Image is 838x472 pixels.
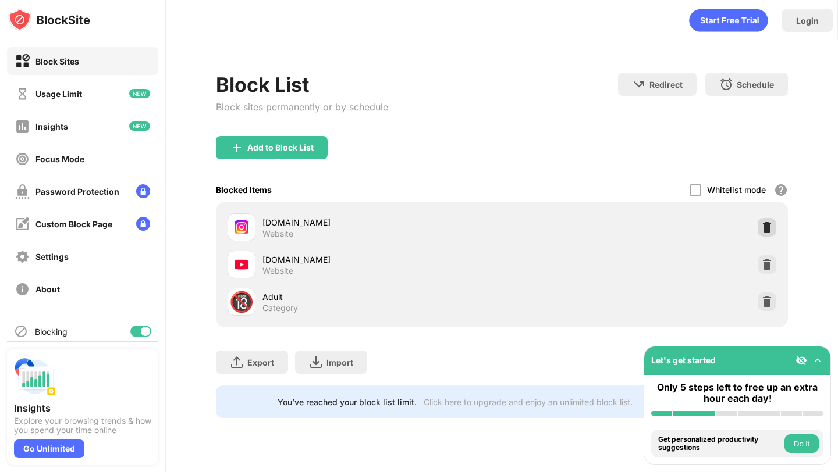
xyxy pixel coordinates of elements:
div: Go Unlimited [14,439,84,458]
img: eye-not-visible.svg [796,355,807,366]
img: insights-off.svg [15,119,30,134]
img: push-insights.svg [14,356,56,398]
img: favicons [235,258,248,271]
div: Click here to upgrade and enjoy an unlimited block list. [424,397,633,407]
div: animation [689,9,768,32]
div: 🔞 [229,290,254,314]
div: About [35,284,60,294]
div: Schedule [737,80,774,90]
img: focus-off.svg [15,152,30,166]
div: Login [796,16,819,26]
div: Insights [14,402,151,414]
img: blocking-icon.svg [14,324,28,338]
div: Redirect [649,80,683,90]
img: new-icon.svg [129,89,150,98]
div: Block sites permanently or by schedule [216,101,388,113]
img: new-icon.svg [129,121,150,131]
div: Block List [216,73,388,96]
img: settings-off.svg [15,249,30,264]
div: Block Sites [35,56,79,66]
img: block-on.svg [15,54,30,69]
div: Get personalized productivity suggestions [658,435,782,452]
button: Do it [784,434,819,453]
img: logo-blocksite.svg [8,8,90,31]
div: Let's get started [651,355,716,365]
div: Website [262,228,293,239]
div: Import [326,357,353,367]
div: Website [262,266,293,276]
div: Focus Mode [35,154,84,164]
div: [DOMAIN_NAME] [262,253,502,266]
div: Add to Block List [247,143,314,152]
img: customize-block-page-off.svg [15,217,30,231]
div: [DOMAIN_NAME] [262,216,502,228]
div: You’ve reached your block list limit. [278,397,417,407]
img: favicons [235,220,248,234]
div: Blocked Items [216,185,272,195]
div: Custom Block Page [35,219,112,229]
div: Usage Limit [35,89,82,99]
div: Settings [35,252,69,262]
div: Insights [35,121,68,131]
img: time-usage-off.svg [15,87,30,101]
div: Adult [262,291,502,303]
div: Explore your browsing trends & how you spend your time online [14,416,151,435]
div: Blocking [35,327,68,337]
img: password-protection-off.svg [15,184,30,199]
img: lock-menu.svg [136,184,150,198]
img: omni-setup-toggle.svg [812,355,823,366]
img: about-off.svg [15,282,30,296]
div: Only 5 steps left to free up an extra hour each day! [651,382,823,404]
img: lock-menu.svg [136,217,150,231]
div: Export [247,357,274,367]
div: Category [262,303,298,313]
div: Password Protection [35,187,119,196]
div: Whitelist mode [707,185,766,195]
